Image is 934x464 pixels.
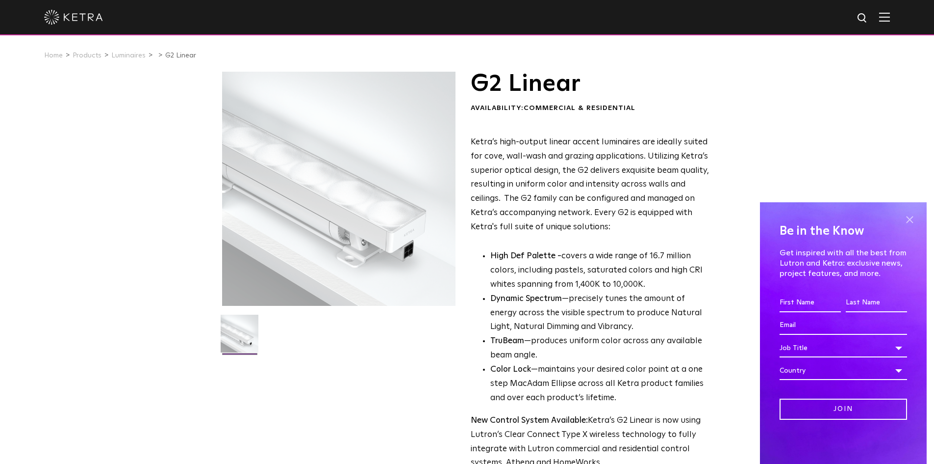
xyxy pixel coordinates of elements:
[471,104,709,113] div: Availability:
[471,416,588,425] strong: New Control System Available:
[780,316,907,335] input: Email
[490,249,709,292] p: covers a wide range of 16.7 million colors, including pastels, saturated colors and high CRI whit...
[44,10,103,25] img: ketra-logo-2019-white
[490,252,561,260] strong: High Def Palette -
[524,105,635,111] span: Commercial & Residential
[780,339,907,357] div: Job Title
[879,12,890,22] img: Hamburger%20Nav.svg
[490,337,524,345] strong: TruBeam
[471,136,709,235] p: Ketra’s high-output linear accent luminaires are ideally suited for cove, wall-wash and grazing a...
[221,315,258,360] img: G2-Linear-2021-Web-Square
[780,248,907,278] p: Get inspired with all the best from Lutron and Ketra: exclusive news, project features, and more.
[44,52,63,59] a: Home
[780,361,907,380] div: Country
[780,222,907,241] h4: Be in the Know
[490,363,709,406] li: —maintains your desired color point at a one step MacAdam Ellipse across all Ketra product famili...
[846,294,907,312] input: Last Name
[780,399,907,420] input: Join
[165,52,196,59] a: G2 Linear
[857,12,869,25] img: search icon
[73,52,101,59] a: Products
[111,52,146,59] a: Luminaires
[490,365,531,374] strong: Color Lock
[780,294,841,312] input: First Name
[490,295,562,303] strong: Dynamic Spectrum
[490,292,709,335] li: —precisely tunes the amount of energy across the visible spectrum to produce Natural Light, Natur...
[471,72,709,96] h1: G2 Linear
[490,334,709,363] li: —produces uniform color across any available beam angle.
